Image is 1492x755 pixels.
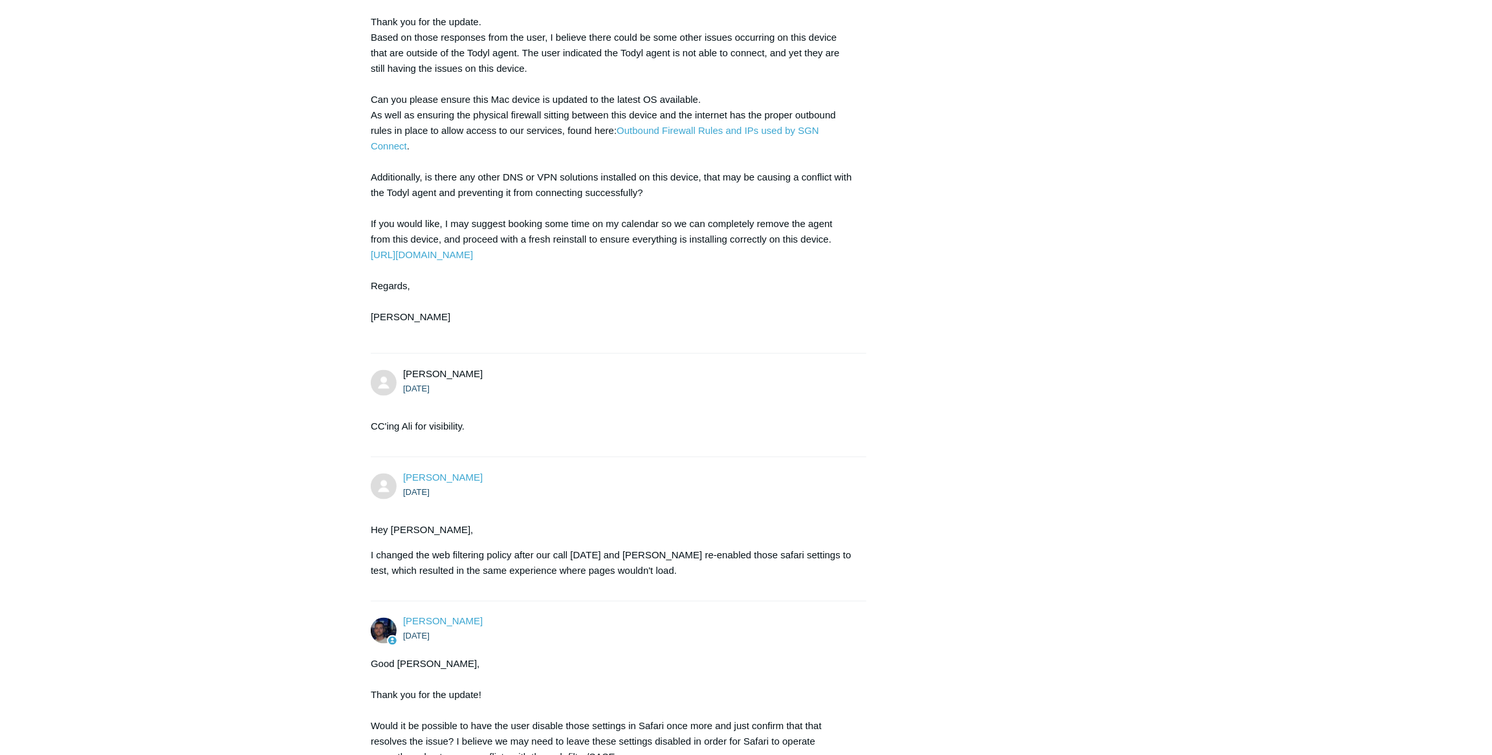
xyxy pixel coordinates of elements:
[403,472,483,483] span: Ali Zahir
[403,368,483,379] span: Victor Villanueva
[403,616,483,627] a: [PERSON_NAME]
[371,419,853,434] p: CC'ing Ali for visibility.
[371,125,819,151] a: Outbound Firewall Rules and IPs used by SGN Connect
[403,472,483,483] a: [PERSON_NAME]
[403,487,430,497] time: 08/26/2025, 08:28
[403,616,483,627] span: Connor Davis
[371,522,853,538] p: Hey [PERSON_NAME],
[371,547,853,578] p: I changed the web filtering policy after our call [DATE] and [PERSON_NAME] re-enabled those safar...
[371,249,473,260] a: [URL][DOMAIN_NAME]
[403,631,430,641] time: 08/26/2025, 10:32
[403,384,430,393] time: 08/25/2025, 10:54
